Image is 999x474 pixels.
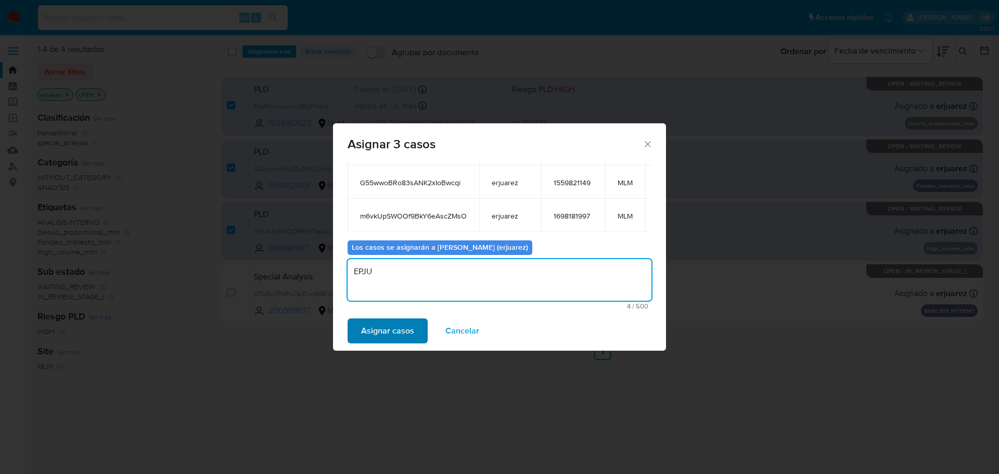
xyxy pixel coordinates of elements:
[492,211,529,221] span: erjuarez
[554,211,593,221] span: 1698181997
[361,319,414,342] span: Asignar casos
[432,318,493,343] button: Cancelar
[348,318,428,343] button: Asignar casos
[348,259,651,301] textarea: EPJU
[618,178,633,187] span: MLM
[360,178,467,187] span: G55wwoBRo83sANK2xIoBwcqi
[351,303,648,310] span: Máximo 500 caracteres
[554,178,593,187] span: 1559821149
[352,242,528,252] b: Los casos se asignarán a [PERSON_NAME] (erjuarez)
[618,211,633,221] span: MLM
[333,123,666,351] div: assign-modal
[360,211,467,221] span: m6vkUpSWOOf9BkY6eAscZMsO
[445,319,479,342] span: Cancelar
[348,138,643,150] span: Asignar 3 casos
[492,178,529,187] span: erjuarez
[643,139,652,148] button: Cerrar ventana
